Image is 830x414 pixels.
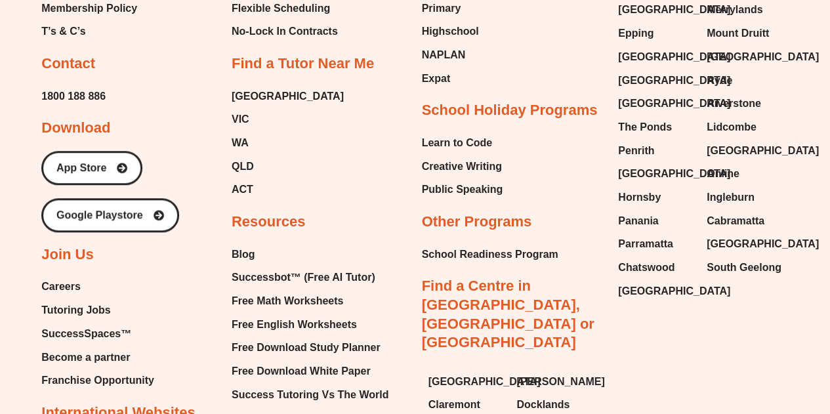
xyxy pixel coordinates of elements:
[707,71,732,91] span: Ryde
[707,164,739,184] span: Online
[422,69,485,89] a: Expat
[422,278,594,350] a: Find a Centre in [GEOGRAPHIC_DATA], [GEOGRAPHIC_DATA] or [GEOGRAPHIC_DATA]
[428,372,541,392] span: [GEOGRAPHIC_DATA]
[707,164,782,184] a: Online
[41,151,142,185] a: App Store
[618,47,694,67] a: [GEOGRAPHIC_DATA]
[232,54,374,73] h2: Find a Tutor Near Me
[422,45,466,65] span: NAPLAN
[232,87,344,106] a: [GEOGRAPHIC_DATA]
[232,315,357,335] span: Free English Worksheets
[232,362,371,381] span: Free Download White Paper
[707,234,782,254] a: [GEOGRAPHIC_DATA]
[516,372,604,392] span: [PERSON_NAME]
[41,300,154,320] a: Tutoring Jobs
[41,324,131,344] span: SuccessSpaces™
[41,87,106,106] span: 1800 188 886
[618,94,694,114] a: [GEOGRAPHIC_DATA]
[41,119,110,138] h2: Download
[618,24,654,43] span: Epping
[618,141,654,161] span: Penrith
[41,54,95,73] h2: Contact
[516,372,592,392] a: [PERSON_NAME]
[232,245,255,264] span: Blog
[618,234,694,254] a: Parramatta
[707,94,782,114] a: Riverstone
[232,157,344,176] a: QLD
[618,117,694,137] a: The Ponds
[41,22,137,41] a: T’s & C’s
[422,101,598,120] h2: School Holiday Programs
[232,268,375,287] span: Successbot™ (Free AI Tutor)
[707,117,757,137] span: Lidcombe
[618,258,674,278] span: Chatswood
[612,266,830,414] iframe: Chat Widget
[618,71,694,91] a: [GEOGRAPHIC_DATA]
[707,24,782,43] a: Mount Druitt
[618,141,694,161] a: Penrith
[232,291,388,311] a: Free Math Worksheets
[618,47,730,67] span: [GEOGRAPHIC_DATA]
[232,213,306,232] h2: Resources
[618,164,694,184] a: [GEOGRAPHIC_DATA]
[41,277,154,297] a: Careers
[41,22,85,41] span: T’s & C’s
[707,141,819,161] span: [GEOGRAPHIC_DATA]
[422,22,485,41] a: Highschool
[707,211,764,231] span: Cabramatta
[618,188,694,207] a: Hornsby
[56,163,106,173] span: App Store
[707,141,782,161] a: [GEOGRAPHIC_DATA]
[41,348,154,367] a: Become a partner
[232,268,388,287] a: Successbot™ (Free AI Tutor)
[232,385,388,405] a: Success Tutoring Vs The World
[707,117,782,137] a: Lidcombe
[422,45,485,65] a: NAPLAN
[232,245,388,264] a: Blog
[422,157,503,176] a: Creative Writing
[41,277,81,297] span: Careers
[232,157,254,176] span: QLD
[232,22,343,41] a: No-Lock In Contracts
[618,71,730,91] span: [GEOGRAPHIC_DATA]
[56,210,143,220] span: Google Playstore
[707,94,761,114] span: Riverstone
[422,245,558,264] a: School Readiness Program
[618,258,694,278] a: Chatswood
[422,133,503,153] a: Learn to Code
[618,24,694,43] a: Epping
[422,22,479,41] span: Highschool
[618,188,661,207] span: Hornsby
[707,234,819,254] span: [GEOGRAPHIC_DATA]
[618,164,730,184] span: [GEOGRAPHIC_DATA]
[707,188,755,207] span: Ingleburn
[707,258,781,278] span: South Geelong
[232,338,388,358] a: Free Download Study Planner
[232,315,388,335] a: Free English Worksheets
[707,47,819,67] span: [GEOGRAPHIC_DATA]
[232,133,249,153] span: WA
[232,110,344,129] a: VIC
[707,47,782,67] a: [GEOGRAPHIC_DATA]
[422,157,502,176] span: Creative Writing
[707,258,782,278] a: South Geelong
[707,71,782,91] a: Ryde
[232,22,338,41] span: No-Lock In Contracts
[232,362,388,381] a: Free Download White Paper
[422,213,532,232] h2: Other Programs
[422,180,503,199] a: Public Speaking
[707,24,769,43] span: Mount Druitt
[41,300,110,320] span: Tutoring Jobs
[618,211,694,231] a: Panania
[232,291,343,311] span: Free Math Worksheets
[41,348,130,367] span: Become a partner
[618,94,730,114] span: [GEOGRAPHIC_DATA]
[41,371,154,390] span: Franchise Opportunity
[41,245,93,264] h2: Join Us
[618,234,673,254] span: Parramatta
